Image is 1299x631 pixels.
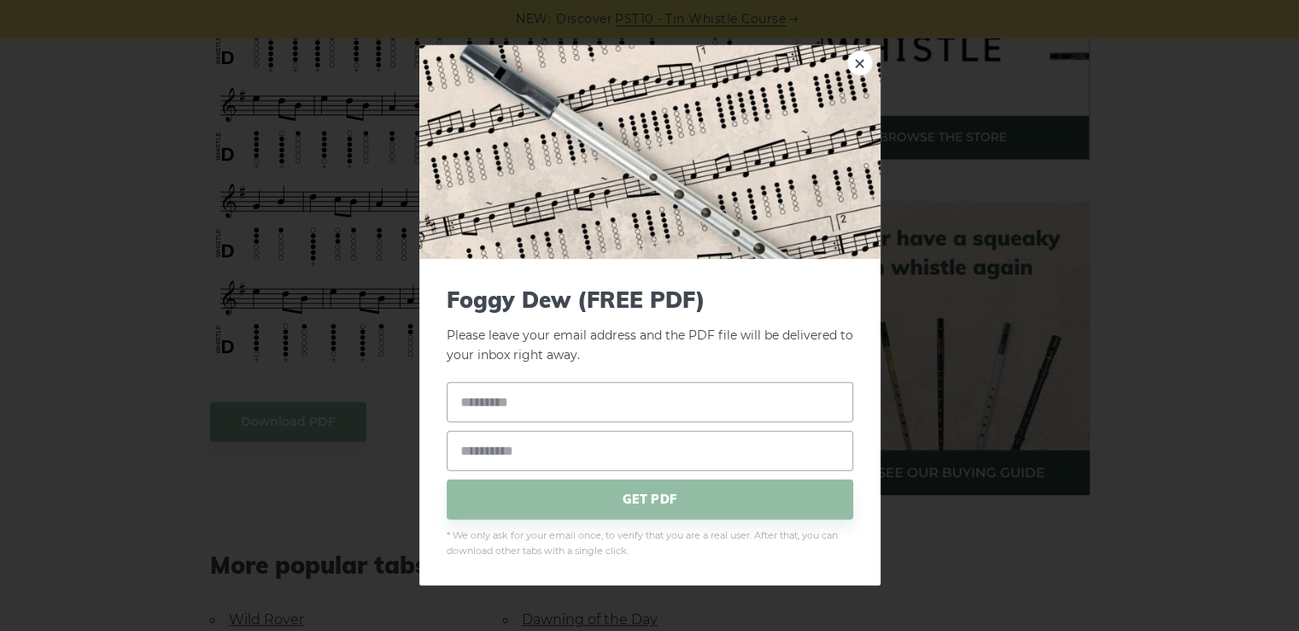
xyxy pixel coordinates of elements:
img: Tin Whistle Tab Preview [419,45,881,259]
p: Please leave your email address and the PDF file will be delivered to your inbox right away. [447,286,853,365]
span: * We only ask for your email once, to verify that you are a real user. After that, you can downlo... [447,528,853,558]
span: GET PDF [447,479,853,519]
a: × [847,50,873,76]
span: Foggy Dew (FREE PDF) [447,286,853,313]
